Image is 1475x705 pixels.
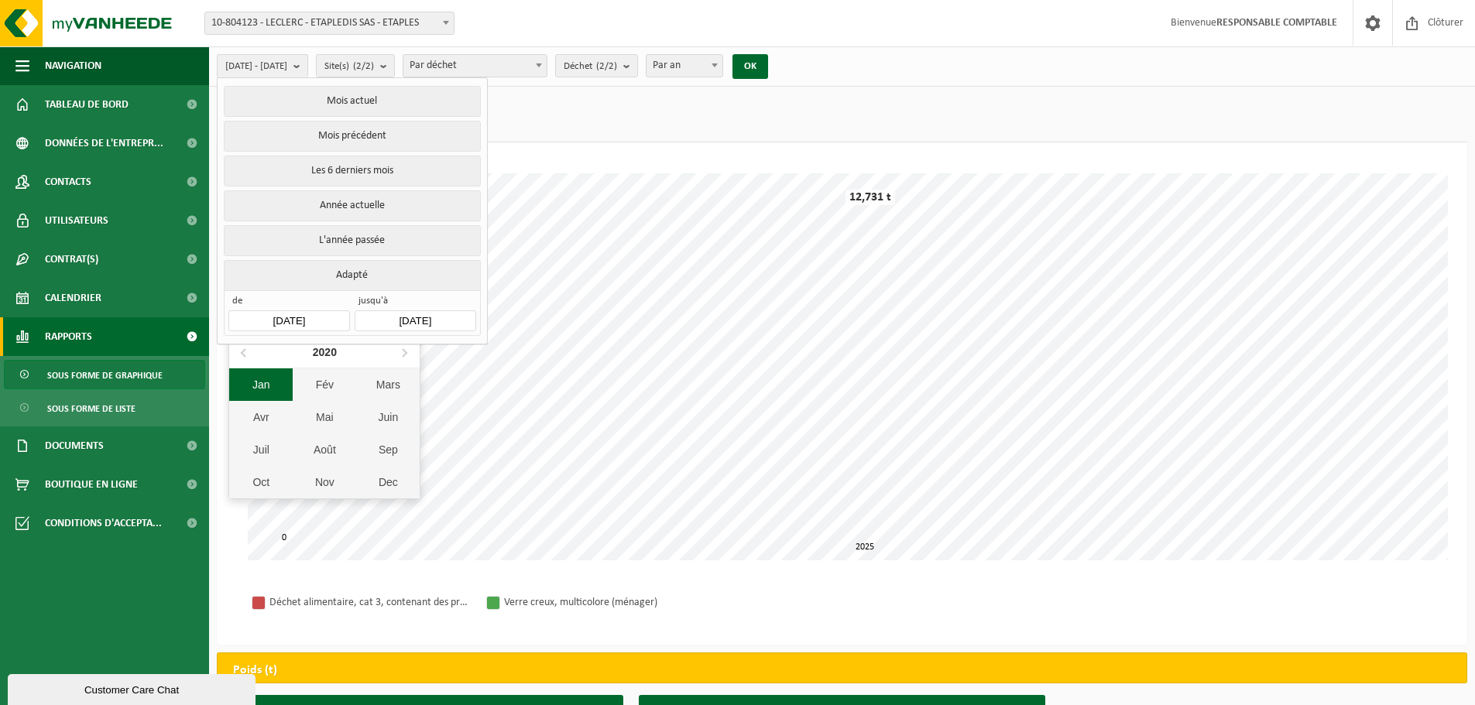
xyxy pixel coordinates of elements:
div: 12,731 t [846,190,895,205]
div: Sep [356,433,420,466]
button: L'année passée [224,225,480,256]
div: Verre creux, multicolore (ménager) [504,593,705,612]
span: 10-804123 - LECLERC - ETAPLEDIS SAS - ETAPLES [205,12,454,34]
span: Par an [646,54,723,77]
button: Année actuelle [224,190,480,221]
button: OK [732,54,768,79]
span: Par déchet [403,55,547,77]
span: Par an [647,55,722,77]
span: jusqu'à [355,295,475,310]
span: Tableau de bord [45,85,129,124]
div: Mars [356,368,420,401]
button: Mois actuel [224,86,480,117]
span: Boutique en ligne [45,465,138,504]
button: Les 6 derniers mois [224,156,480,187]
button: Adapté [224,260,480,290]
a: Sous forme de liste [4,393,205,423]
div: Août [293,433,356,466]
div: Dec [356,466,420,498]
span: Utilisateurs [45,201,108,240]
button: Déchet(2/2) [555,54,638,77]
span: de [228,295,349,310]
button: [DATE] - [DATE] [217,54,308,77]
span: Déchet [564,55,617,78]
span: Sous forme de liste [47,394,135,423]
iframe: chat widget [8,671,259,705]
span: Par déchet [403,54,547,77]
span: Calendrier [45,279,101,317]
span: [DATE] - [DATE] [225,55,287,78]
span: Conditions d'accepta... [45,504,162,542]
h2: Poids (t) [218,653,293,687]
button: Site(s)(2/2) [316,54,395,77]
button: Mois précédent [224,121,480,152]
span: Sous forme de graphique [47,361,163,390]
div: Mai [293,401,356,433]
strong: RESPONSABLE COMPTABLE [1216,17,1337,29]
div: Oct [229,466,293,498]
span: Documents [45,426,104,465]
a: Sous forme de graphique [4,360,205,389]
span: Rapports [45,317,92,356]
div: Juil [229,433,293,466]
div: Jan [229,368,293,401]
count: (2/2) [596,61,617,71]
span: Contacts [45,163,91,201]
span: Navigation [45,46,101,85]
div: Avr [229,401,293,433]
div: 2020 [307,340,343,364]
span: 10-804123 - LECLERC - ETAPLEDIS SAS - ETAPLES [204,12,455,35]
count: (2/2) [353,61,374,71]
span: Données de l'entrepr... [45,124,163,163]
div: Déchet alimentaire, cat 3, contenant des produits d'origine animale, emballage synthétique [269,593,471,612]
div: Nov [293,466,356,498]
div: Fév [293,368,356,401]
div: Juin [356,401,420,433]
span: Contrat(s) [45,240,98,279]
span: Site(s) [324,55,374,78]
